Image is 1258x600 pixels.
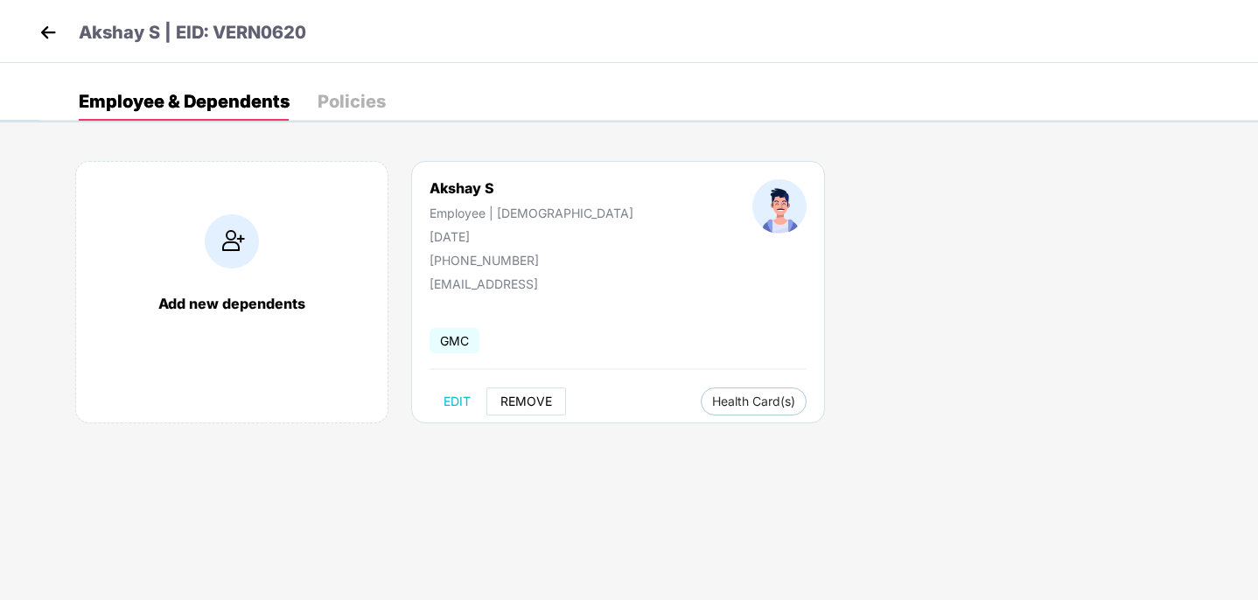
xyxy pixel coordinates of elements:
[701,387,807,415] button: Health Card(s)
[35,19,61,45] img: back
[430,328,479,353] span: GMC
[94,295,370,312] div: Add new dependents
[430,206,633,220] div: Employee | [DEMOGRAPHIC_DATA]
[430,253,633,268] div: [PHONE_NUMBER]
[79,93,290,110] div: Employee & Dependents
[430,179,633,197] div: Akshay S
[752,179,807,234] img: profileImage
[79,19,306,46] p: Akshay S | EID: VERN0620
[430,387,485,415] button: EDIT
[500,394,552,408] span: REMOVE
[430,229,633,244] div: [DATE]
[444,394,471,408] span: EDIT
[205,214,259,269] img: addIcon
[318,93,386,110] div: Policies
[430,276,605,291] div: [EMAIL_ADDRESS]
[712,397,795,406] span: Health Card(s)
[486,387,566,415] button: REMOVE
